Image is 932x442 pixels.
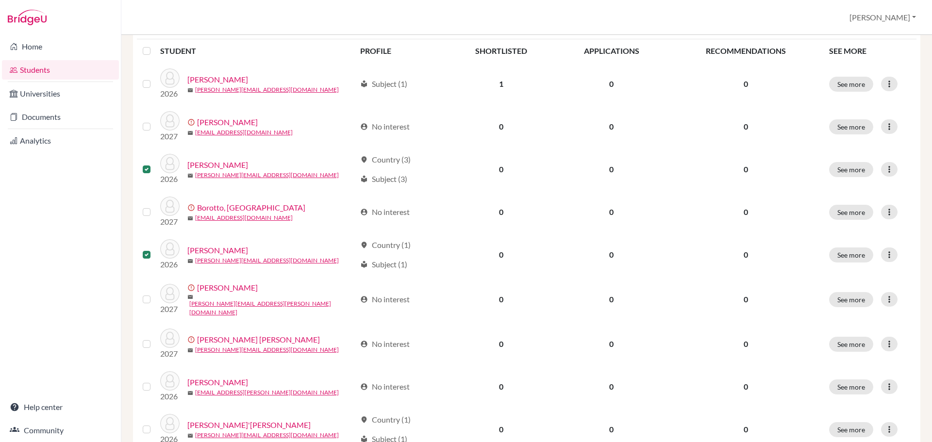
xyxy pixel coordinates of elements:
button: See more [829,292,873,307]
span: local_library [360,80,368,88]
p: 0 [674,424,817,435]
span: local_library [360,261,368,268]
button: [PERSON_NAME] [845,8,920,27]
p: 2026 [160,391,180,402]
td: 0 [448,365,555,408]
div: Country (1) [360,414,411,426]
span: account_circle [360,295,368,303]
a: [PERSON_NAME][EMAIL_ADDRESS][DOMAIN_NAME] [195,171,339,180]
span: location_on [360,156,368,164]
td: 0 [555,276,668,323]
td: 0 [555,365,668,408]
td: 0 [448,105,555,148]
div: Subject (1) [360,259,407,270]
p: 0 [674,78,817,90]
a: [PERSON_NAME][EMAIL_ADDRESS][DOMAIN_NAME] [195,345,339,354]
div: Subject (1) [360,78,407,90]
button: See more [829,77,873,92]
p: 2027 [160,348,180,360]
img: Butturini, Diana [160,284,180,303]
a: [PERSON_NAME][EMAIL_ADDRESS][DOMAIN_NAME] [195,85,339,94]
p: 0 [674,249,817,261]
td: 0 [448,276,555,323]
span: mail [187,347,193,353]
a: [PERSON_NAME] [197,282,258,294]
div: No interest [360,294,410,305]
span: mail [187,433,193,439]
a: Borotto, [GEOGRAPHIC_DATA] [197,202,305,213]
p: 2027 [160,216,180,228]
a: [PERSON_NAME] [187,377,248,388]
td: 0 [555,148,668,191]
p: 0 [674,381,817,393]
a: [EMAIL_ADDRESS][PERSON_NAME][DOMAIN_NAME] [195,388,339,397]
img: Abusrewil, Adam [160,68,180,88]
span: mail [187,130,193,136]
img: Bridge-U [8,10,47,25]
button: See more [829,379,873,394]
a: Documents [2,107,119,127]
a: Analytics [2,131,119,150]
td: 0 [448,323,555,365]
a: [PERSON_NAME][EMAIL_ADDRESS][PERSON_NAME][DOMAIN_NAME] [189,299,356,317]
th: SHORTLISTED [448,39,555,63]
img: Bekysh, Anna [160,154,180,173]
button: See more [829,119,873,134]
p: 0 [674,294,817,305]
div: No interest [360,206,410,218]
p: 2026 [160,88,180,99]
p: 0 [674,206,817,218]
th: SEE MORE [823,39,916,63]
span: account_circle [360,208,368,216]
span: account_circle [360,123,368,131]
a: [EMAIL_ADDRESS][DOMAIN_NAME] [195,128,293,137]
button: See more [829,162,873,177]
span: mail [187,173,193,179]
span: error_outline [187,118,197,126]
td: 0 [448,233,555,276]
span: mail [187,215,193,221]
p: 2027 [160,303,180,315]
button: See more [829,247,873,262]
a: [PERSON_NAME][EMAIL_ADDRESS][DOMAIN_NAME] [195,431,339,440]
a: Students [2,60,119,80]
div: No interest [360,381,410,393]
span: error_outline [187,336,197,344]
a: Help center [2,397,119,417]
a: [PERSON_NAME][EMAIL_ADDRESS][DOMAIN_NAME] [195,256,339,265]
span: error_outline [187,284,197,292]
span: account_circle [360,340,368,348]
td: 0 [555,63,668,105]
span: account_circle [360,383,368,391]
img: Burnacci, Sara [160,239,180,259]
td: 1 [448,63,555,105]
img: Dal Lago, Anna Giulia [160,371,180,391]
span: error_outline [187,204,197,212]
button: See more [829,422,873,437]
a: [PERSON_NAME] [197,116,258,128]
img: Bartolozzi, Flavia [160,111,180,131]
p: 2026 [160,259,180,270]
button: See more [829,205,873,220]
td: 0 [555,191,668,233]
th: APPLICATIONS [555,39,668,63]
td: 0 [555,105,668,148]
a: [PERSON_NAME] [187,74,248,85]
a: Universities [2,84,119,103]
a: [PERSON_NAME] [187,159,248,171]
a: [EMAIL_ADDRESS][DOMAIN_NAME] [195,213,293,222]
td: 0 [555,233,668,276]
th: RECOMMENDATIONS [668,39,823,63]
p: 0 [674,164,817,175]
p: 2026 [160,173,180,185]
p: 2027 [160,131,180,142]
div: Subject (3) [360,173,407,185]
img: Dall'Oca, Thomas [160,414,180,433]
span: mail [187,390,193,396]
span: local_library [360,175,368,183]
img: Cocheo Filetti, Niccolette [160,328,180,348]
td: 0 [555,323,668,365]
a: [PERSON_NAME] [PERSON_NAME] [197,334,320,345]
a: Community [2,421,119,440]
span: mail [187,258,193,264]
